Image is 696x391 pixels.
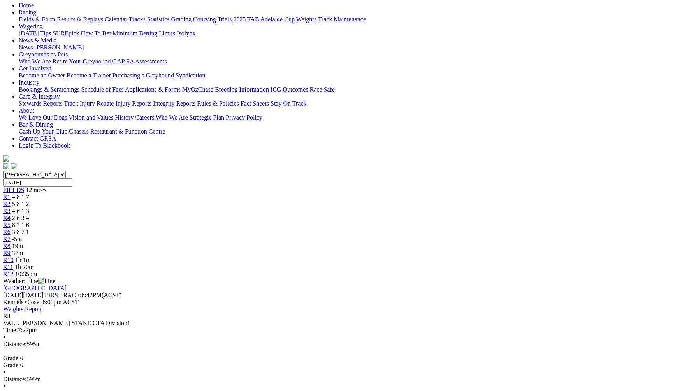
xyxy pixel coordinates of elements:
[3,194,11,200] a: R1
[57,16,103,23] a: Results & Replays
[38,278,55,285] img: Fine
[3,264,13,270] span: R11
[3,327,18,333] span: Time:
[19,58,51,65] a: Who We Are
[12,215,29,221] span: 2 6 3 4
[226,114,262,121] a: Privacy Policy
[190,114,224,121] a: Strategic Plan
[3,257,14,263] a: R10
[233,16,295,23] a: 2025 TAB Adelaide Cup
[147,16,170,23] a: Statistics
[3,187,24,193] a: FIELDS
[3,341,693,348] div: 595m
[12,194,29,200] span: 4 8 1 7
[19,2,34,9] a: Home
[3,229,11,235] a: R6
[193,16,216,23] a: Coursing
[15,271,37,277] span: 10:35pm
[3,250,11,256] span: R9
[45,292,81,298] span: FIRST RACE:
[3,376,26,382] span: Distance:
[19,72,65,79] a: Become an Owner
[11,163,17,169] img: twitter.svg
[12,201,29,207] span: 5 8 1 2
[3,271,14,277] span: R12
[3,163,9,169] img: facebook.svg
[81,30,111,37] a: How To Bet
[19,93,60,100] a: Care & Integrity
[3,285,67,291] a: [GEOGRAPHIC_DATA]
[3,178,72,187] input: Select date
[177,30,195,37] a: Isolynx
[69,128,165,135] a: Chasers Restaurant & Function Centre
[3,278,55,284] span: Weather: Fine
[19,121,53,128] a: Bar & Dining
[112,72,174,79] a: Purchasing a Greyhound
[3,243,11,249] a: R8
[271,86,308,93] a: ICG Outcomes
[171,16,192,23] a: Grading
[215,86,269,93] a: Breeding Information
[3,155,9,162] img: logo-grsa-white.png
[271,100,306,107] a: Stay On Track
[34,44,84,51] a: [PERSON_NAME]
[3,341,26,347] span: Distance:
[19,100,62,107] a: Stewards Reports
[115,100,151,107] a: Injury Reports
[19,142,70,149] a: Login To Blackbook
[19,135,56,142] a: Contact GRSA
[67,72,111,79] a: Become a Trainer
[12,243,23,249] span: 19m
[19,30,693,37] div: Wagering
[26,187,46,193] span: 12 races
[19,128,67,135] a: Cash Up Your Club
[19,23,43,30] a: Wagering
[15,257,31,263] span: 1h 1m
[115,114,134,121] a: History
[182,86,213,93] a: MyOzChase
[3,362,20,368] span: Grade:
[3,376,693,383] div: 595m
[153,100,195,107] a: Integrity Reports
[3,215,11,221] span: R4
[3,327,693,334] div: 7:27pm
[3,306,42,312] a: Weights Report
[69,114,113,121] a: Vision and Values
[19,37,57,44] a: News & Media
[19,65,51,72] a: Get Involved
[3,236,11,242] a: R7
[3,292,23,298] span: [DATE]
[19,16,55,23] a: Fields & Form
[19,30,51,37] a: [DATE] Tips
[3,222,11,228] a: R5
[197,100,239,107] a: Rules & Policies
[19,86,693,93] div: Industry
[125,86,181,93] a: Applications & Forms
[3,299,693,306] div: Kennels Close: 6:00pm ACST
[12,236,22,242] span: -5m
[3,334,5,340] span: •
[19,58,693,65] div: Greyhounds as Pets
[3,313,11,319] span: R3
[3,292,43,298] span: [DATE]
[19,128,693,135] div: Bar & Dining
[53,58,111,65] a: Retire Your Greyhound
[135,114,154,121] a: Careers
[64,100,114,107] a: Track Injury Rebate
[19,51,68,58] a: Greyhounds as Pets
[15,264,33,270] span: 1h 20m
[19,114,693,121] div: About
[3,383,5,389] span: •
[112,30,175,37] a: Minimum Betting Limits
[129,16,146,23] a: Tracks
[3,355,20,361] span: Grade:
[19,86,79,93] a: Bookings & Scratchings
[3,208,11,214] a: R3
[3,201,11,207] a: R2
